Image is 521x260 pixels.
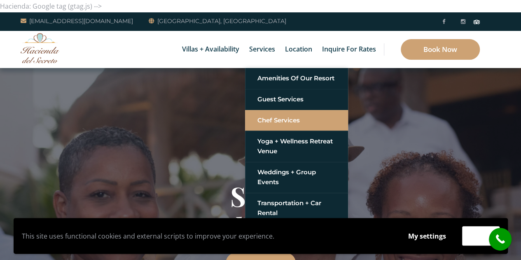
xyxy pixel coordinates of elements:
[178,31,243,68] a: Villas + Availability
[281,31,316,68] a: Location
[149,16,286,26] a: [GEOGRAPHIC_DATA], [GEOGRAPHIC_DATA]
[257,113,336,128] a: Chef Services
[318,31,380,68] a: Inquire for Rates
[245,31,279,68] a: Services
[257,92,336,107] a: Guest Services
[21,16,133,26] a: [EMAIL_ADDRESS][DOMAIN_NAME]
[491,230,509,248] i: call
[257,134,336,159] a: Yoga + Wellness Retreat Venue
[400,227,454,246] button: My settings
[257,165,336,190] a: Weddings + Group Events
[22,230,392,242] p: This site uses functional cookies and external scripts to improve your experience.
[401,39,480,60] a: Book Now
[21,33,60,63] img: Awesome Logo
[462,226,500,246] button: Accept
[473,20,480,24] img: Tripadvisor_logomark.svg
[257,196,336,220] a: Transportation + Car Rental
[489,228,512,251] a: call
[257,71,336,86] a: Amenities of Our Resort
[20,180,502,242] h1: Soak up the good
